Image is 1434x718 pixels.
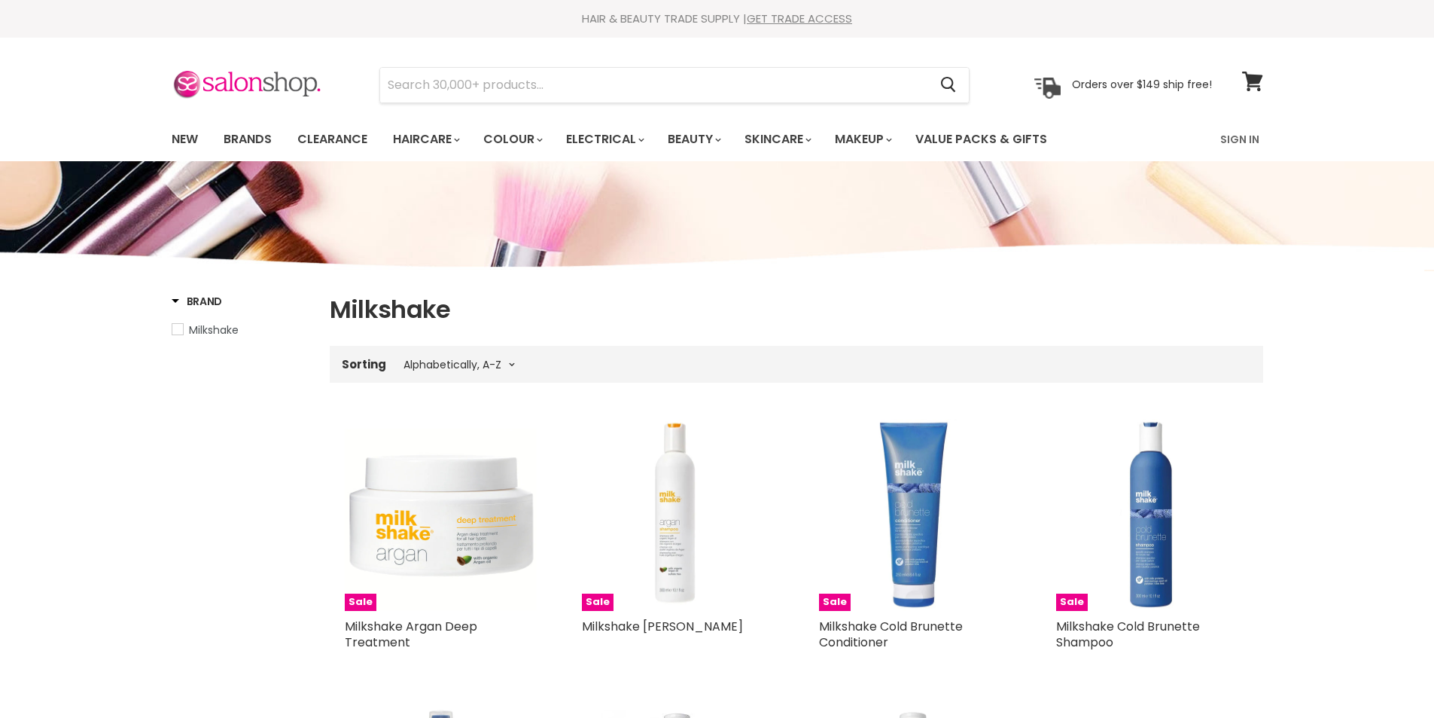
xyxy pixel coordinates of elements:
[819,594,851,611] span: Sale
[824,124,901,155] a: Makeup
[189,322,239,338] span: Milkshake
[1056,618,1200,651] a: Milkshake Cold Brunette Shampoo
[380,68,929,102] input: Search
[345,419,537,611] a: Milkshake Argan Deep Treatment Milkshake Argan Deep Treatment Sale
[929,68,969,102] button: Search
[160,118,1135,161] ul: Main menu
[330,294,1263,325] h1: Milkshake
[582,419,774,611] img: Milkshake Argan Shampoo
[819,419,1011,611] img: Milkshake Cold Brunette Conditioner
[382,124,469,155] a: Haircare
[656,124,730,155] a: Beauty
[1072,78,1212,91] p: Orders over $149 ship free!
[819,618,963,651] a: Milkshake Cold Brunette Conditioner
[286,124,379,155] a: Clearance
[153,11,1282,26] div: HAIR & BEAUTY TRADE SUPPLY |
[342,358,386,371] label: Sorting
[1056,419,1248,611] a: Milkshake Cold Brunette Shampoo Milkshake Cold Brunette Shampoo Sale
[160,124,209,155] a: New
[472,124,552,155] a: Colour
[379,67,970,103] form: Product
[153,118,1282,161] nav: Main
[747,11,852,26] a: GET TRADE ACCESS
[582,419,774,611] a: Milkshake Argan Shampoo Sale
[1056,419,1248,611] img: Milkshake Cold Brunette Shampoo
[733,124,821,155] a: Skincare
[172,294,223,309] h3: Brand
[1211,124,1268,155] a: Sign In
[555,124,653,155] a: Electrical
[904,124,1058,155] a: Value Packs & Gifts
[172,322,311,338] a: Milkshake
[212,124,283,155] a: Brands
[582,618,743,635] a: Milkshake [PERSON_NAME]
[345,594,376,611] span: Sale
[819,419,1011,611] a: Milkshake Cold Brunette Conditioner Milkshake Cold Brunette Conditioner Sale
[582,594,613,611] span: Sale
[1056,594,1088,611] span: Sale
[345,419,537,611] img: Milkshake Argan Deep Treatment
[345,618,477,651] a: Milkshake Argan Deep Treatment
